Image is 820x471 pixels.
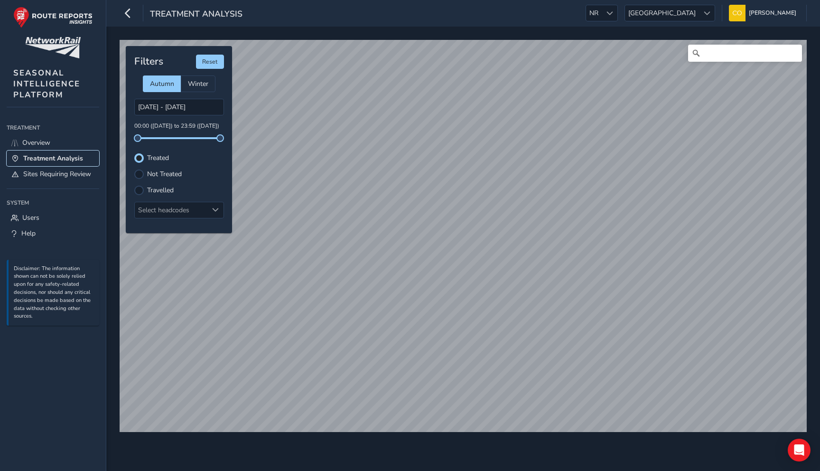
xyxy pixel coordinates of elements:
[188,79,208,88] span: Winter
[7,166,99,182] a: Sites Requiring Review
[688,45,802,62] input: Search
[150,79,174,88] span: Autumn
[729,5,800,21] button: [PERSON_NAME]
[120,40,807,432] canvas: Map
[147,171,182,178] label: Not Treated
[788,439,811,462] div: Open Intercom Messenger
[625,5,699,21] span: [GEOGRAPHIC_DATA]
[729,5,745,21] img: diamond-layout
[586,5,602,21] span: NR
[150,8,242,21] span: Treatment Analysis
[22,138,50,147] span: Overview
[135,202,208,218] div: Select headcodes
[22,213,39,222] span: Users
[7,210,99,226] a: Users
[23,154,83,163] span: Treatment Analysis
[14,265,94,321] p: Disclaimer: The information shown can not be solely relied upon for any safety-related decisions,...
[7,151,99,166] a: Treatment Analysis
[7,121,99,135] div: Treatment
[25,37,81,58] img: customer logo
[7,135,99,151] a: Overview
[181,75,215,92] div: Winter
[147,187,174,194] label: Travelled
[147,155,169,161] label: Treated
[134,56,163,67] h4: Filters
[13,7,93,28] img: rr logo
[134,122,224,131] p: 00:00 ([DATE]) to 23:59 ([DATE])
[7,226,99,241] a: Help
[7,196,99,210] div: System
[23,170,91,179] span: Sites Requiring Review
[143,75,181,92] div: Autumn
[21,229,36,238] span: Help
[13,67,80,100] span: SEASONAL INTELLIGENCE PLATFORM
[749,5,796,21] span: [PERSON_NAME]
[196,55,224,69] button: Reset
